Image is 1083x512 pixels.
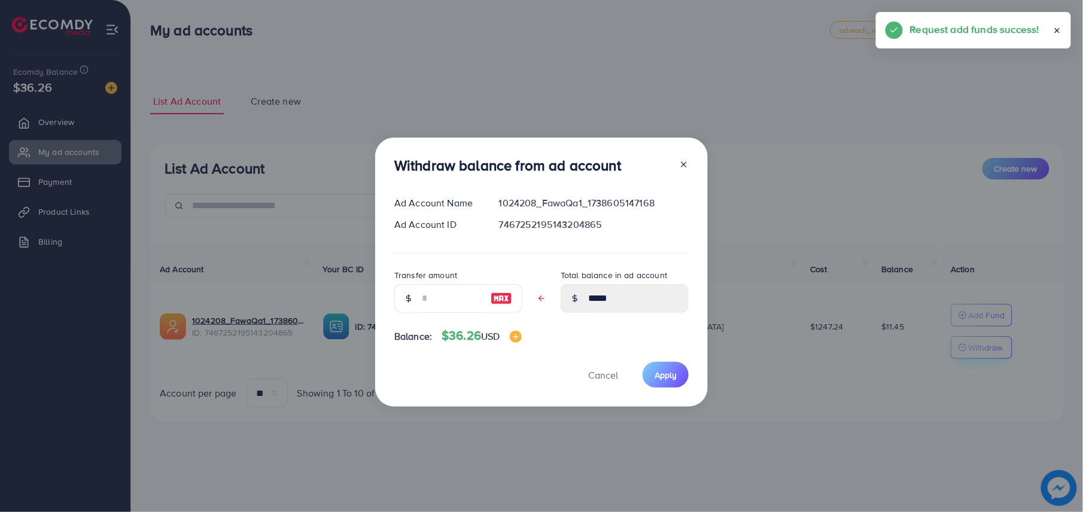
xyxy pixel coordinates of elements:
h5: Request add funds success! [910,22,1039,37]
div: 1024208_FawaQa1_1738605147168 [489,196,698,210]
label: Total balance in ad account [561,269,667,281]
label: Transfer amount [394,269,457,281]
div: Ad Account ID [385,218,489,231]
span: Cancel [588,368,618,382]
img: image [491,291,512,306]
div: 7467252195143204865 [489,218,698,231]
button: Apply [643,362,689,388]
span: Balance: [394,330,432,343]
span: Apply [655,369,677,381]
button: Cancel [573,362,633,388]
img: image [510,331,522,343]
div: Ad Account Name [385,196,489,210]
h4: $36.26 [442,328,521,343]
span: USD [481,330,500,343]
h3: Withdraw balance from ad account [394,157,621,174]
